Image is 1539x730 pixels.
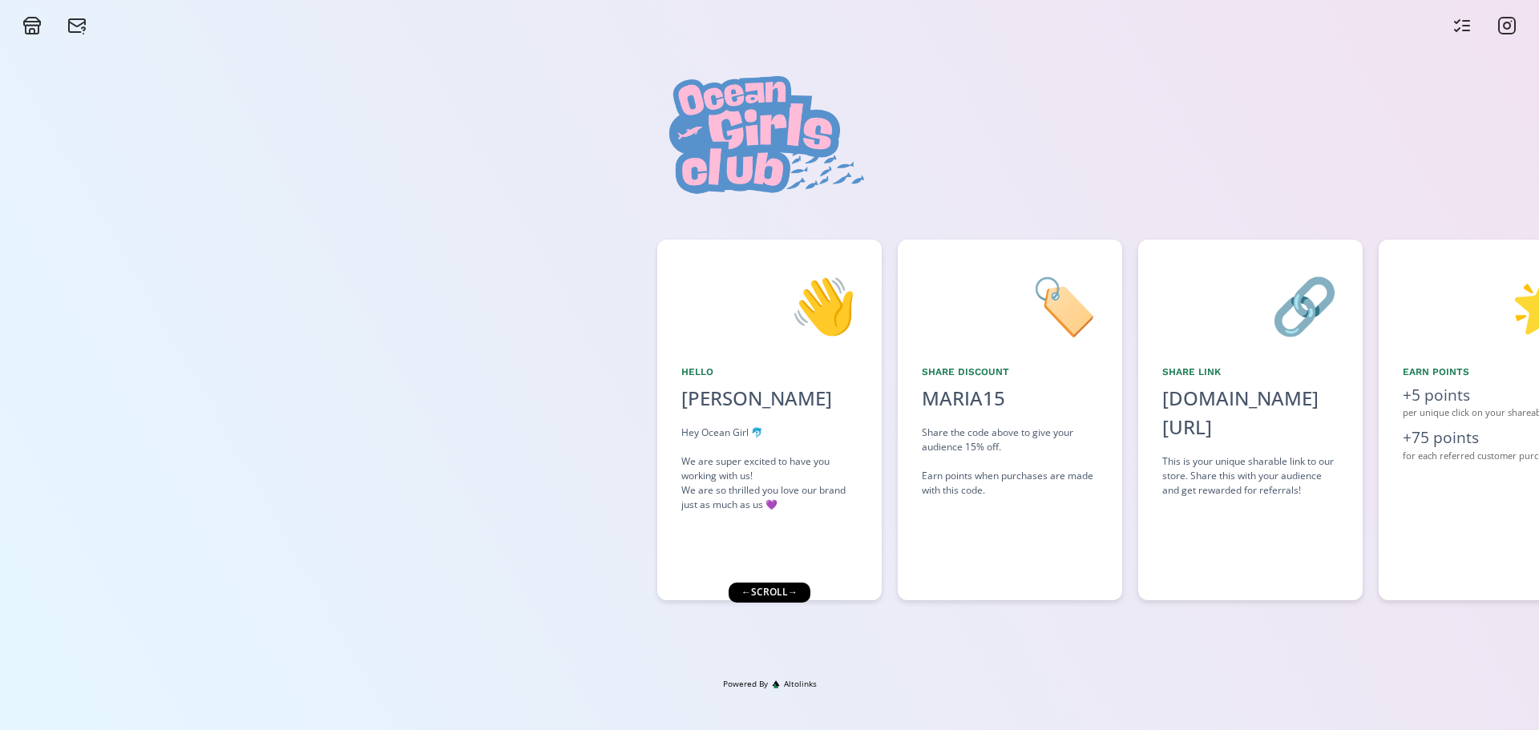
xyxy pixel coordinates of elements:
[922,384,1005,413] div: MARIA15
[922,264,1098,345] div: 🏷️
[922,425,1098,498] div: Share the code above to give your audience 15% off. Earn points when purchases are made with this...
[1162,264,1339,345] div: 🔗
[681,425,858,512] div: Hey Ocean Girl 🐬 We are super excited to have you working with us! We are so thrilled you love ou...
[681,264,858,345] div: 👋
[1162,454,1339,498] div: This is your unique sharable link to our store. Share this with your audience and get rewarded fo...
[681,384,858,413] div: [PERSON_NAME]
[1162,365,1339,379] div: Share Link
[723,678,768,690] span: Powered By
[681,365,858,379] div: Hello
[1162,384,1339,442] div: [DOMAIN_NAME][URL]
[729,583,810,602] div: ← scroll →
[580,63,959,204] img: sUztbQuRCcrb
[772,680,780,688] img: favicon-32x32.png
[922,365,1098,379] div: Share Discount
[784,678,817,690] span: Altolinks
